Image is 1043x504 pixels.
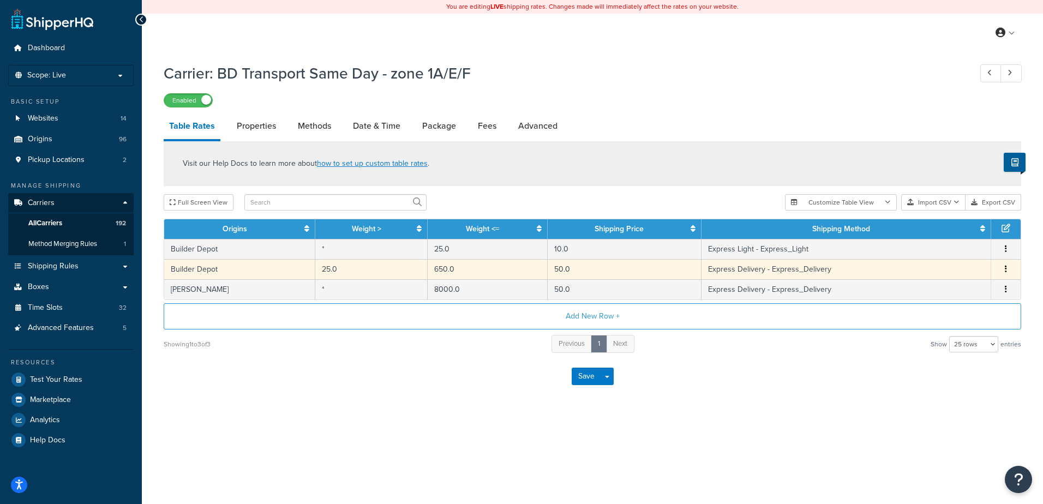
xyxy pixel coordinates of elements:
td: 50.0 [548,279,702,299]
a: Websites14 [8,109,134,129]
h1: Carrier: BD Transport Same Day - zone 1A/E/F [164,63,960,84]
button: Full Screen View [164,194,233,211]
td: Builder Depot [164,239,315,259]
a: 1 [591,335,607,353]
td: Express Delivery - Express_Delivery [702,279,991,299]
a: Methods [292,113,337,139]
li: Time Slots [8,298,134,318]
a: Shipping Method [812,223,870,235]
li: Carriers [8,193,134,255]
li: Websites [8,109,134,129]
span: Previous [559,338,585,349]
td: 10.0 [548,239,702,259]
span: Marketplace [30,395,71,405]
input: Search [244,194,427,211]
button: Save [572,368,601,385]
div: Basic Setup [8,97,134,106]
td: 650.0 [428,259,548,279]
td: 25.0 [428,239,548,259]
td: 50.0 [548,259,702,279]
button: Open Resource Center [1005,466,1032,493]
span: All Carriers [28,219,62,228]
a: Shipping Price [595,223,644,235]
span: 2 [123,155,127,165]
p: Visit our Help Docs to learn more about . [183,158,429,170]
a: Carriers [8,193,134,213]
button: Show Help Docs [1004,153,1026,172]
a: Weight <= [466,223,499,235]
td: Builder Depot [164,259,315,279]
span: Advanced Features [28,323,94,333]
a: Origins [223,223,247,235]
span: Shipping Rules [28,262,79,271]
a: Dashboard [8,38,134,58]
a: Pickup Locations2 [8,150,134,170]
li: Advanced Features [8,318,134,338]
a: Weight > [352,223,381,235]
li: Method Merging Rules [8,234,134,254]
div: Manage Shipping [8,181,134,190]
span: Method Merging Rules [28,239,97,249]
button: Customize Table View [785,194,897,211]
td: Express Light - Express_Light [702,239,991,259]
td: [PERSON_NAME] [164,279,315,299]
span: entries [1000,337,1021,352]
a: Properties [231,113,281,139]
span: 192 [116,219,126,228]
span: Boxes [28,283,49,292]
div: Showing 1 to 3 of 3 [164,337,211,352]
a: Method Merging Rules1 [8,234,134,254]
a: Previous Record [980,64,1002,82]
span: Analytics [30,416,60,425]
button: Add New Row + [164,303,1021,329]
a: Table Rates [164,113,220,141]
b: LIVE [490,2,503,11]
a: Fees [472,113,502,139]
span: 32 [119,303,127,313]
span: 5 [123,323,127,333]
span: Carriers [28,199,55,208]
a: Help Docs [8,430,134,450]
a: Package [417,113,461,139]
div: Resources [8,358,134,367]
td: 25.0 [315,259,427,279]
a: Shipping Rules [8,256,134,277]
span: Help Docs [30,436,65,445]
a: Test Your Rates [8,370,134,389]
span: Time Slots [28,303,63,313]
li: Pickup Locations [8,150,134,170]
a: AllCarriers192 [8,213,134,233]
a: Boxes [8,277,134,297]
span: Dashboard [28,44,65,53]
span: 96 [119,135,127,144]
span: Scope: Live [27,71,66,80]
a: Marketplace [8,390,134,410]
td: 8000.0 [428,279,548,299]
td: Express Delivery - Express_Delivery [702,259,991,279]
li: Origins [8,129,134,149]
span: Origins [28,135,52,144]
a: Next Record [1000,64,1022,82]
a: Date & Time [347,113,406,139]
a: Analytics [8,410,134,430]
a: Advanced [513,113,563,139]
span: Next [613,338,627,349]
button: Export CSV [966,194,1021,211]
span: Show [931,337,947,352]
a: Advanced Features5 [8,318,134,338]
a: Previous [552,335,592,353]
span: Test Your Rates [30,375,82,385]
a: Time Slots32 [8,298,134,318]
span: 14 [121,114,127,123]
button: Import CSV [901,194,966,211]
a: how to set up custom table rates [317,158,428,169]
span: Websites [28,114,58,123]
span: Pickup Locations [28,155,85,165]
